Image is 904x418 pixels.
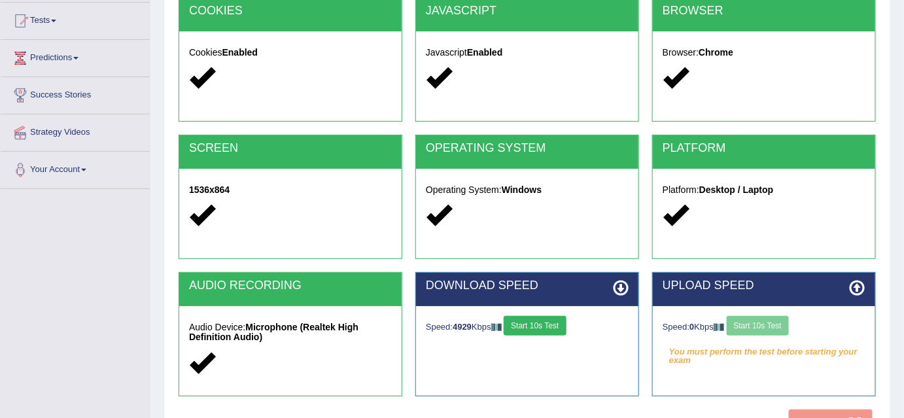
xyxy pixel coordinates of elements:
[699,184,774,195] strong: Desktop / Laptop
[189,322,358,342] strong: Microphone (Realtek High Definition Audio)
[663,185,865,195] h5: Platform:
[426,48,629,58] h5: Javascript
[504,316,566,336] button: Start 10s Test
[426,142,629,155] h2: OPERATING SYSTEM
[1,152,150,184] a: Your Account
[426,316,629,339] div: Speed: Kbps
[663,142,865,155] h2: PLATFORM
[426,5,629,18] h2: JAVASCRIPT
[714,324,724,331] img: ajax-loader-fb-connection.gif
[1,77,150,110] a: Success Stories
[1,40,150,73] a: Predictions
[222,47,258,58] strong: Enabled
[689,322,694,332] strong: 0
[467,47,502,58] strong: Enabled
[1,114,150,147] a: Strategy Videos
[426,185,629,195] h5: Operating System:
[663,5,865,18] h2: BROWSER
[663,48,865,58] h5: Browser:
[189,48,392,58] h5: Cookies
[189,142,392,155] h2: SCREEN
[1,3,150,35] a: Tests
[663,342,865,362] em: You must perform the test before starting your exam
[663,279,865,292] h2: UPLOAD SPEED
[502,184,542,195] strong: Windows
[491,324,502,331] img: ajax-loader-fb-connection.gif
[699,47,733,58] strong: Chrome
[189,184,230,195] strong: 1536x864
[663,316,865,339] div: Speed: Kbps
[426,279,629,292] h2: DOWNLOAD SPEED
[189,279,392,292] h2: AUDIO RECORDING
[453,322,472,332] strong: 4929
[189,322,392,343] h5: Audio Device:
[189,5,392,18] h2: COOKIES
